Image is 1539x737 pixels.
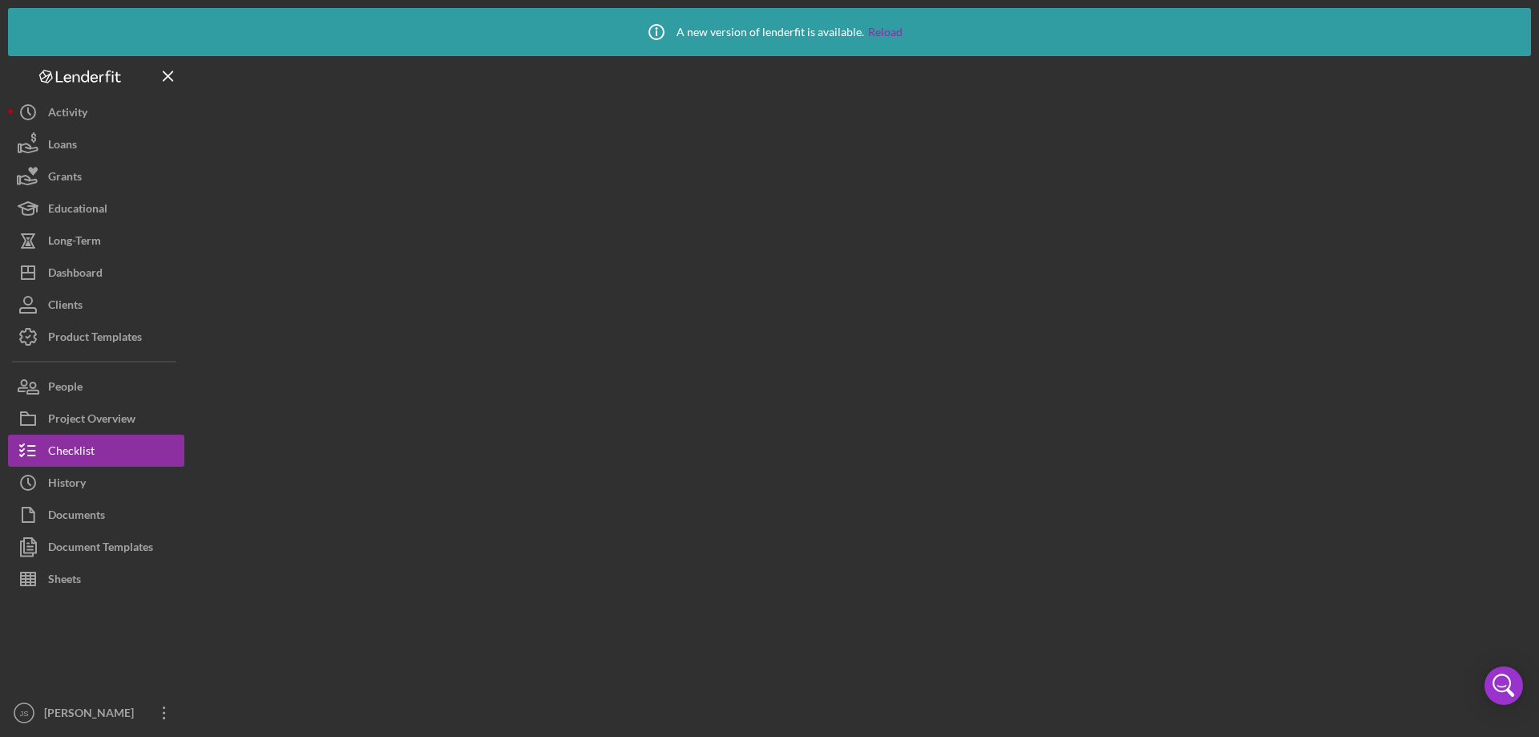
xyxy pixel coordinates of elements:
button: Project Overview [8,403,184,435]
button: Grants [8,160,184,192]
button: Educational [8,192,184,225]
button: Loans [8,128,184,160]
button: People [8,371,184,403]
div: Activity [48,96,87,132]
div: Document Templates [48,531,153,567]
button: Dashboard [8,257,184,289]
div: Dashboard [48,257,103,293]
div: Documents [48,499,105,535]
text: JS [19,709,28,718]
button: Document Templates [8,531,184,563]
div: Project Overview [48,403,135,439]
div: People [48,371,83,407]
div: Long-Term [48,225,101,261]
div: Loans [48,128,77,164]
div: Product Templates [48,321,142,357]
div: Clients [48,289,83,325]
div: Open Intercom Messenger [1484,666,1523,705]
button: Sheets [8,563,184,595]
div: A new version of lenderfit is available. [636,12,903,52]
a: Reload [868,26,903,38]
button: Activity [8,96,184,128]
button: JS[PERSON_NAME] [8,697,184,729]
div: Checklist [48,435,95,471]
button: History [8,467,184,499]
button: Product Templates [8,321,184,353]
div: Sheets [48,563,81,599]
button: Checklist [8,435,184,467]
div: Grants [48,160,82,196]
div: History [48,467,86,503]
button: Documents [8,499,184,531]
div: Educational [48,192,107,229]
button: Long-Term [8,225,184,257]
div: [PERSON_NAME] [40,697,144,733]
button: Clients [8,289,184,321]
